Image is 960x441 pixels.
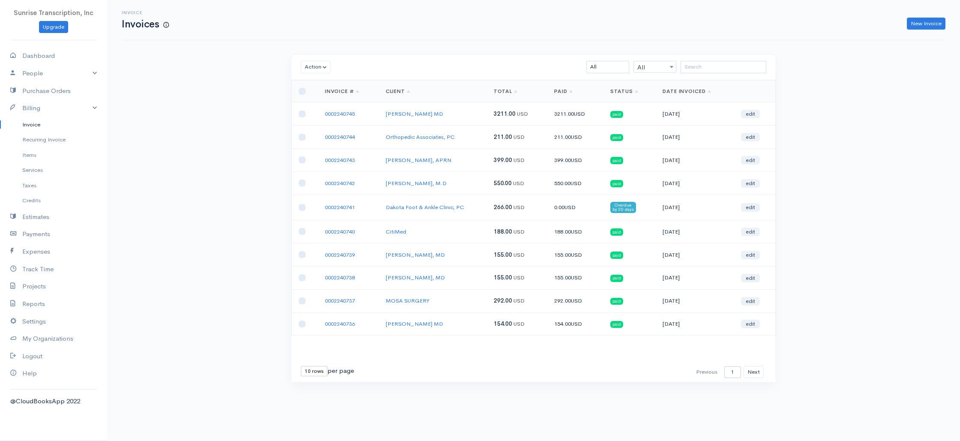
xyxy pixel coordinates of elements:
[571,320,582,327] span: USD
[325,180,355,187] a: 0002240742
[656,126,734,149] td: [DATE]
[656,102,734,126] td: [DATE]
[741,320,760,328] a: edit
[494,88,518,95] a: Total
[163,21,169,29] span: How to create your first Invoice?
[547,266,603,289] td: 155.00
[325,133,355,141] a: 0002240744
[301,366,354,376] div: per page
[547,195,603,220] td: 0.00
[741,133,760,141] a: edit
[610,202,636,213] span: Overdue by 20 days
[633,61,676,73] span: All
[656,312,734,336] td: [DATE]
[513,228,525,235] span: USD
[547,126,603,149] td: 211.00
[494,228,512,235] span: 188.00
[610,180,623,187] span: paid
[386,274,445,281] a: [PERSON_NAME], MD
[571,156,582,164] span: USD
[494,180,512,187] span: 550.00
[513,251,525,258] span: USD
[610,157,623,164] span: paid
[122,10,169,15] h6: Invoice
[610,275,623,282] span: paid
[564,204,576,211] span: USD
[610,321,623,328] span: paid
[571,274,582,281] span: USD
[39,21,68,33] a: Upgrade
[513,180,524,187] span: USD
[513,156,525,164] span: USD
[663,88,711,95] a: Date Invoiced
[571,297,582,304] span: USD
[741,251,760,259] a: edit
[741,228,760,236] a: edit
[386,180,447,187] a: [PERSON_NAME], M.D
[610,134,623,141] span: paid
[907,18,945,30] a: New Invoice
[610,252,623,258] span: paid
[656,220,734,243] td: [DATE]
[741,179,760,188] a: edit
[386,133,455,141] a: Orthopedic Associates, PC
[634,61,676,73] span: All
[517,110,528,117] span: USD
[122,19,169,30] h1: Invoices
[513,133,525,141] span: USD
[513,297,525,304] span: USD
[494,204,512,211] span: 266.00
[741,110,760,118] a: edit
[386,156,451,164] a: [PERSON_NAME], APRN
[386,228,406,235] a: CitiMed
[494,110,516,117] span: 3211.00
[513,320,525,327] span: USD
[301,61,330,73] button: Action
[513,204,525,211] span: USD
[610,298,623,305] span: paid
[610,111,623,118] span: paid
[656,266,734,289] td: [DATE]
[741,274,760,282] a: edit
[656,171,734,195] td: [DATE]
[386,88,411,95] a: Client
[547,171,603,195] td: 550.00
[656,289,734,312] td: [DATE]
[325,251,355,258] a: 0002240739
[325,228,355,235] a: 0002240740
[547,102,603,126] td: 3211.00
[547,312,603,336] td: 154.00
[513,274,525,281] span: USD
[656,195,734,220] td: [DATE]
[610,228,623,235] span: paid
[741,297,760,306] a: edit
[325,88,360,95] a: Invoice #
[744,366,764,378] button: Next
[494,251,512,258] span: 155.00
[386,297,429,304] a: MOSA SURGERY
[10,396,97,406] div: @CloudBooksApp 2022
[386,110,443,117] a: [PERSON_NAME] MD
[494,156,512,164] span: 399.00
[656,243,734,266] td: [DATE]
[494,133,512,141] span: 211.00
[574,110,585,117] span: USD
[325,297,355,304] a: 0002240737
[494,320,512,327] span: 154.00
[571,251,582,258] span: USD
[325,320,355,327] a: 0002240736
[547,220,603,243] td: 188.00
[554,88,573,95] a: Paid
[325,274,355,281] a: 0002240738
[656,149,734,172] td: [DATE]
[386,204,464,211] a: Dakota Foot & Ankle Clinic, PC
[741,203,760,212] a: edit
[681,61,766,73] input: Search
[610,88,638,95] a: Status
[571,133,582,141] span: USD
[547,149,603,172] td: 399.00
[741,156,760,165] a: edit
[547,243,603,266] td: 155.00
[325,110,355,117] a: 0002240745
[571,228,582,235] span: USD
